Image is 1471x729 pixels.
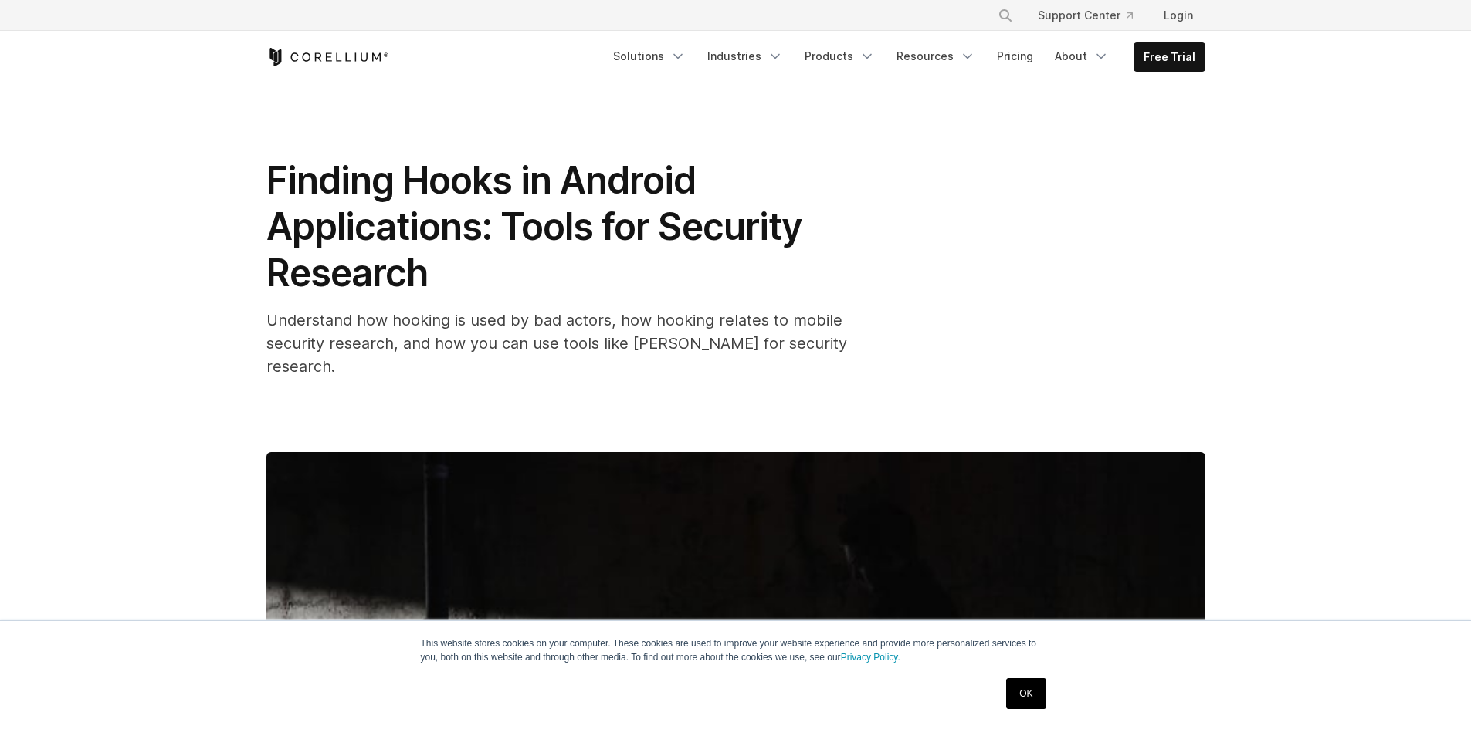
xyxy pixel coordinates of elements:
a: Login [1151,2,1205,29]
span: Finding Hooks in Android Applications: Tools for Security Research [266,157,802,295]
span: Understand how hooking is used by bad actors, how hooking relates to mobile security research, an... [266,311,847,376]
a: Resources [887,42,985,70]
a: Corellium Home [266,48,389,66]
div: Navigation Menu [604,42,1205,72]
a: Industries [698,42,792,70]
a: Free Trial [1134,43,1205,71]
a: Solutions [604,42,695,70]
a: Privacy Policy. [841,652,900,663]
button: Search [991,2,1019,29]
a: Products [795,42,884,70]
p: This website stores cookies on your computer. These cookies are used to improve your website expe... [421,636,1051,664]
div: Navigation Menu [979,2,1205,29]
a: OK [1006,678,1046,709]
a: Support Center [1025,2,1145,29]
a: About [1046,42,1118,70]
a: Pricing [988,42,1042,70]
